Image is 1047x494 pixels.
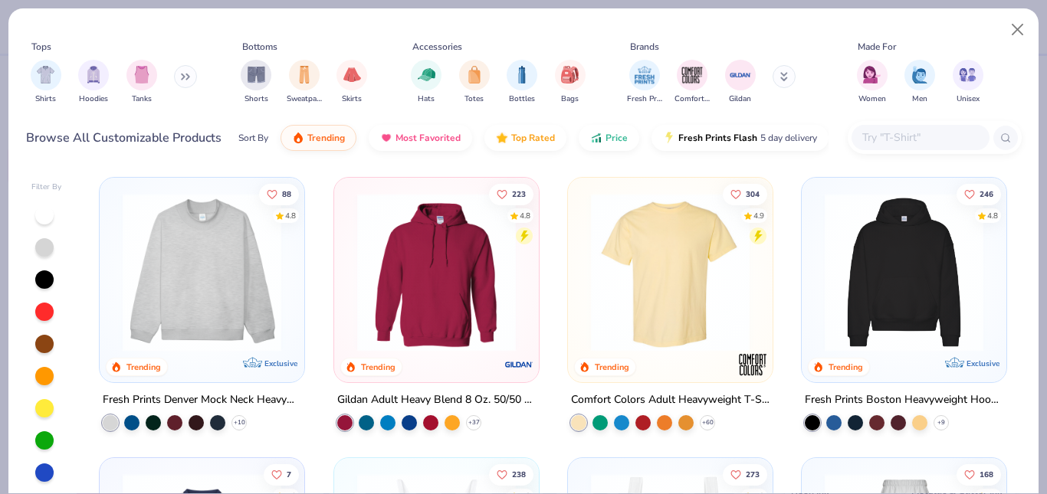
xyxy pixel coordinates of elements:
[737,349,768,380] img: Comfort Colors logo
[678,132,757,144] span: Fresh Prints Flash
[292,132,304,144] img: trending.gif
[681,64,704,87] img: Comfort Colors Image
[757,193,931,352] img: e55d29c3-c55d-459c-bfd9-9b1c499ab3c6
[723,183,767,204] button: Like
[31,182,62,193] div: Filter By
[337,391,536,410] div: Gildan Adult Heavy Blend 8 Oz. 50/50 Hooded Sweatshirt
[627,60,662,105] button: filter button
[238,131,268,145] div: Sort By
[957,183,1001,204] button: Like
[561,66,578,83] img: Bags Image
[31,60,61,105] div: filter for Shirts
[259,183,299,204] button: Like
[511,471,525,479] span: 238
[725,60,756,105] div: filter for Gildan
[412,40,462,54] div: Accessories
[663,132,675,144] img: flash.gif
[857,60,888,105] div: filter for Women
[967,358,999,368] span: Exclusive
[343,66,361,83] img: Skirts Image
[484,125,566,151] button: Top Rated
[674,60,710,105] div: filter for Comfort Colors
[411,60,441,105] div: filter for Hats
[507,60,537,105] div: filter for Bottles
[103,391,301,410] div: Fresh Prints Denver Mock Neck Heavyweight Sweatshirt
[488,183,533,204] button: Like
[342,93,362,105] span: Skirts
[519,210,530,221] div: 4.8
[863,66,881,83] img: Women Image
[488,464,533,486] button: Like
[746,471,760,479] span: 273
[496,132,508,144] img: TopRated.gif
[264,464,299,486] button: Like
[857,60,888,105] button: filter button
[953,60,983,105] button: filter button
[980,471,993,479] span: 168
[959,66,976,83] img: Unisex Image
[336,60,367,105] button: filter button
[468,418,479,427] span: + 37
[504,349,534,380] img: Gildan logo
[464,93,484,105] span: Totes
[912,93,927,105] span: Men
[760,129,817,147] span: 5 day delivery
[729,64,752,87] img: Gildan Image
[630,40,659,54] div: Brands
[674,93,710,105] span: Comfort Colors
[561,93,579,105] span: Bags
[511,190,525,198] span: 223
[937,418,945,427] span: + 9
[248,66,265,83] img: Shorts Image
[35,93,56,105] span: Shirts
[459,60,490,105] div: filter for Totes
[583,193,757,352] img: 029b8af0-80e6-406f-9fdc-fdf898547912
[133,66,150,83] img: Tanks Image
[281,125,356,151] button: Trending
[746,190,760,198] span: 304
[1003,15,1032,44] button: Close
[287,60,322,105] div: filter for Sweatpants
[282,190,291,198] span: 88
[350,193,523,352] img: 01756b78-01f6-4cc6-8d8a-3c30c1a0c8ac
[674,60,710,105] button: filter button
[369,125,472,151] button: Most Favorited
[627,93,662,105] span: Fresh Prints
[957,464,1001,486] button: Like
[285,210,296,221] div: 4.8
[241,60,271,105] div: filter for Shorts
[957,93,980,105] span: Unisex
[411,60,441,105] button: filter button
[904,60,935,105] div: filter for Men
[953,60,983,105] div: filter for Unisex
[37,66,54,83] img: Shirts Image
[336,60,367,105] div: filter for Skirts
[571,391,770,410] div: Comfort Colors Adult Heavyweight T-Shirt
[523,193,697,352] img: a164e800-7022-4571-a324-30c76f641635
[606,132,628,144] span: Price
[858,40,896,54] div: Made For
[858,93,886,105] span: Women
[817,193,991,352] img: 91acfc32-fd48-4d6b-bdad-a4c1a30ac3fc
[514,66,530,83] img: Bottles Image
[507,60,537,105] button: filter button
[126,60,157,105] button: filter button
[753,210,764,221] div: 4.9
[627,60,662,105] div: filter for Fresh Prints
[242,40,277,54] div: Bottoms
[509,93,535,105] span: Bottles
[245,93,268,105] span: Shorts
[579,125,639,151] button: Price
[911,66,928,83] img: Men Image
[861,129,979,146] input: Try "T-Shirt"
[287,93,322,105] span: Sweatpants
[701,418,713,427] span: + 60
[287,60,322,105] button: filter button
[31,60,61,105] button: filter button
[115,193,289,352] img: f5d85501-0dbb-4ee4-b115-c08fa3845d83
[459,60,490,105] button: filter button
[418,66,435,83] img: Hats Image
[296,66,313,83] img: Sweatpants Image
[380,132,392,144] img: most_fav.gif
[980,190,993,198] span: 246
